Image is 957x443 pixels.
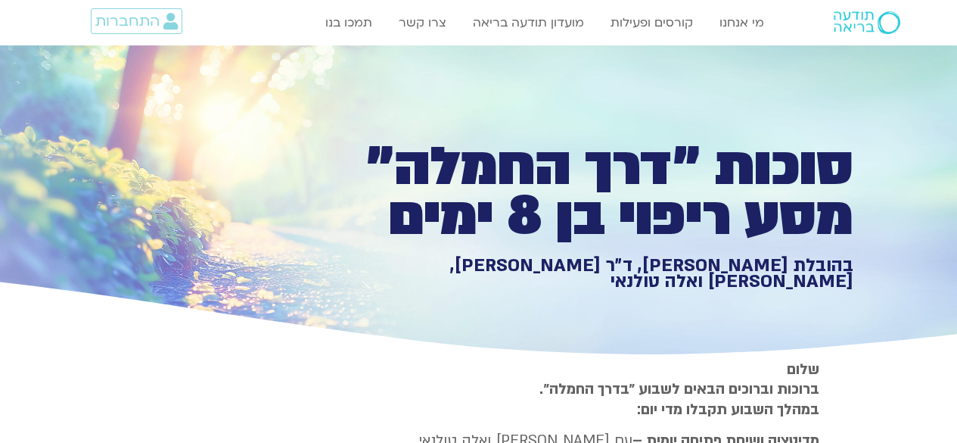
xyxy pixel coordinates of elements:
a: תמכו בנו [318,8,380,37]
strong: שלום [787,360,819,379]
a: צרו קשר [391,8,454,37]
a: קורסים ופעילות [603,8,701,37]
img: תודעה בריאה [834,11,900,34]
strong: ברוכות וברוכים הבאים לשבוע ״בדרך החמלה״. במהלך השבוע תקבלו מדי יום: [539,379,819,419]
h1: סוכות ״דרך החמלה״ מסע ריפוי בן 8 ימים [329,142,853,242]
a: מי אנחנו [712,8,772,37]
a: התחברות [91,8,182,34]
span: התחברות [95,13,160,30]
a: מועדון תודעה בריאה [465,8,592,37]
h1: בהובלת [PERSON_NAME], ד״ר [PERSON_NAME], [PERSON_NAME] ואלה טולנאי [329,257,853,290]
